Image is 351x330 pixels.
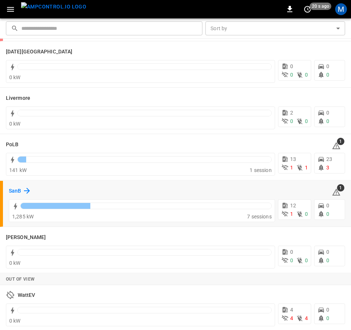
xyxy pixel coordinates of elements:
span: 23 [326,156,332,162]
span: 0 [326,307,329,313]
span: 0 [326,249,329,255]
img: ampcontrol.io logo [21,2,86,11]
span: 0 [290,118,293,124]
span: 1 [290,165,293,171]
span: 4 [305,315,308,321]
span: 0 [326,72,329,78]
h6: WattEV [18,291,35,299]
h6: Karma Center [6,48,72,56]
span: 1 session [250,167,271,173]
span: 0 kW [9,74,21,80]
span: 20 s ago [310,3,331,10]
span: 7 sessions [247,214,272,220]
span: 1,285 kW [12,214,34,220]
h6: PoLB [6,141,18,149]
span: 0 [290,63,293,69]
span: 141 kW [9,167,27,173]
span: 4 [290,307,293,313]
h6: SanB [9,187,21,195]
span: 0 [326,110,329,116]
span: 0 [305,118,308,124]
span: 0 kW [9,260,21,266]
span: 2 [290,110,293,116]
span: 3 [326,165,329,171]
span: 1 [305,165,308,171]
span: 13 [290,156,296,162]
span: 0 [326,203,329,208]
strong: Out of View [6,277,35,282]
h6: Vernon [6,234,46,242]
div: profile-icon [335,3,347,15]
span: 0 [326,315,329,321]
span: 0 kW [9,318,21,324]
span: 0 [326,211,329,217]
button: set refresh interval [302,3,313,15]
span: 0 [305,72,308,78]
h6: Livermore [6,94,30,102]
span: 0 [290,257,293,263]
span: 1 [290,211,293,217]
span: 0 [326,63,329,69]
span: 0 [305,257,308,263]
span: 1 [337,138,344,145]
span: 0 [326,118,329,124]
span: 0 [305,211,308,217]
span: 0 [326,257,329,263]
span: 0 [290,249,293,255]
span: 12 [290,203,296,208]
span: 1 [337,184,344,192]
span: 0 kW [9,121,21,127]
span: 0 [290,72,293,78]
span: 4 [290,315,293,321]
